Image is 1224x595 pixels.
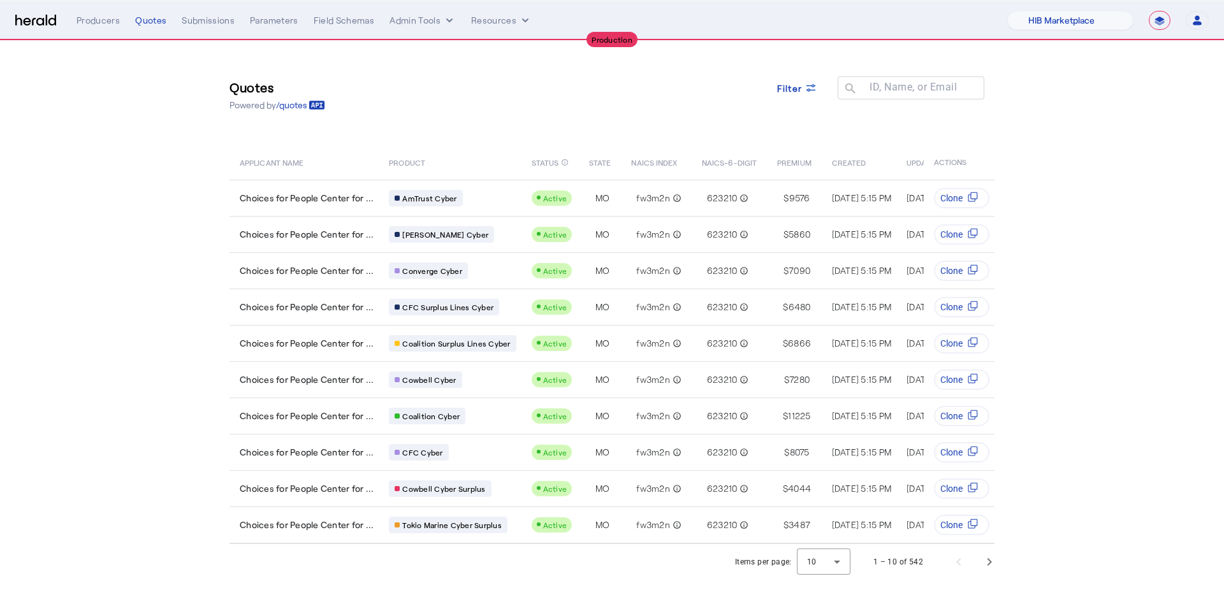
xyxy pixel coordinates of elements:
span: PREMIUM [777,155,812,168]
span: Clone [940,373,963,386]
span: 11225 [788,410,810,422]
span: Active [543,339,567,348]
span: fw3m2n [636,337,670,350]
span: 6480 [789,301,811,313]
span: [DATE] 5:16 PM [907,483,967,494]
span: Clone [940,410,963,422]
button: Clone [934,478,989,499]
span: fw3m2n [636,446,670,459]
span: Choices for People Center for ... [240,301,374,313]
mat-icon: info_outline [737,192,748,204]
span: Choices for People Center for ... [240,519,374,531]
span: NAICS INDEX [631,155,677,168]
span: Choices for People Center for ... [240,337,374,350]
mat-icon: info_outline [670,410,681,422]
span: [DATE] 5:16 PM [907,374,967,385]
span: [DATE] 5:15 PM [832,483,892,494]
span: MO [595,519,610,531]
span: MO [595,264,610,277]
mat-icon: info_outline [737,337,748,350]
span: MO [595,482,610,495]
span: Clone [940,519,963,531]
button: Filter [767,76,828,99]
th: ACTIONS [924,144,995,180]
mat-icon: info_outline [737,373,748,386]
button: Clone [934,442,989,462]
span: Clone [940,301,963,313]
mat-icon: info_outline [670,228,681,241]
mat-icon: info_outline [670,519,681,531]
span: [DATE] 5:16 PM [907,410,967,421]
p: Powered by [229,99,325,111]
mat-icon: info_outline [737,446,748,459]
span: MO [595,446,610,459]
span: [DATE] 5:15 PM [832,265,892,276]
span: STATE [589,155,611,168]
span: Choices for People Center for ... [240,410,374,422]
span: [DATE] 5:15 PM [832,410,892,421]
span: Active [543,230,567,239]
div: Quotes [135,14,166,27]
button: Clone [934,333,989,354]
span: Active [543,194,567,203]
span: [DATE] 5:15 PM [907,447,966,457]
span: 623210 [707,228,738,241]
span: NAICS-6-DIGIT [702,155,757,168]
button: Next page [974,547,1005,577]
span: Active [543,375,567,384]
span: $ [783,482,788,495]
span: 8075 [790,446,810,459]
span: UPDATED [907,155,940,168]
mat-icon: info_outline [670,192,681,204]
button: Clone [934,515,989,535]
button: Clone [934,224,989,245]
mat-icon: info_outline [670,337,681,350]
span: Active [543,266,567,275]
span: Choices for People Center for ... [240,228,374,241]
mat-icon: info_outline [737,301,748,313]
span: 623210 [707,301,738,313]
mat-icon: info_outline [737,482,748,495]
a: /quotes [276,99,325,111]
div: Producers [76,14,120,27]
h3: Quotes [229,78,325,96]
span: MO [595,192,610,204]
mat-icon: info_outline [670,301,681,313]
span: 9576 [789,192,810,204]
span: $ [783,519,789,531]
mat-icon: info_outline [670,446,681,459]
span: [DATE] 5:16 PM [907,519,967,530]
span: Active [543,412,567,420]
span: Coalition Surplus Lines Cyber [402,338,510,348]
div: Field Schemas [314,14,375,27]
span: fw3m2n [636,192,670,204]
span: Cowbell Cyber Surplus [402,484,485,494]
mat-icon: search [838,82,859,97]
span: fw3m2n [636,228,670,241]
span: Choices for People Center for ... [240,373,374,386]
span: $ [783,192,789,204]
span: Clone [940,446,963,459]
span: Clone [940,337,963,350]
span: MO [595,228,610,241]
span: 7090 [789,264,810,277]
span: Choices for People Center for ... [240,192,374,204]
span: Filter [777,82,803,95]
span: MO [595,301,610,313]
span: Clone [940,228,963,241]
span: APPLICANT NAME [240,155,303,168]
span: fw3m2n [636,264,670,277]
span: [DATE] 5:15 PM [832,519,892,530]
span: [DATE] 5:15 PM [832,229,892,240]
span: fw3m2n [636,482,670,495]
mat-icon: info_outline [737,519,748,531]
span: Cowbell Cyber [402,375,456,385]
span: [DATE] 5:15 PM [832,447,892,457]
span: 6866 [788,337,811,350]
span: $ [783,301,788,313]
span: CFC Cyber [402,447,442,457]
span: Clone [940,482,963,495]
button: Clone [934,406,989,426]
button: Resources dropdown menu [471,14,532,27]
span: AmTrust Cyber [402,193,456,203]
